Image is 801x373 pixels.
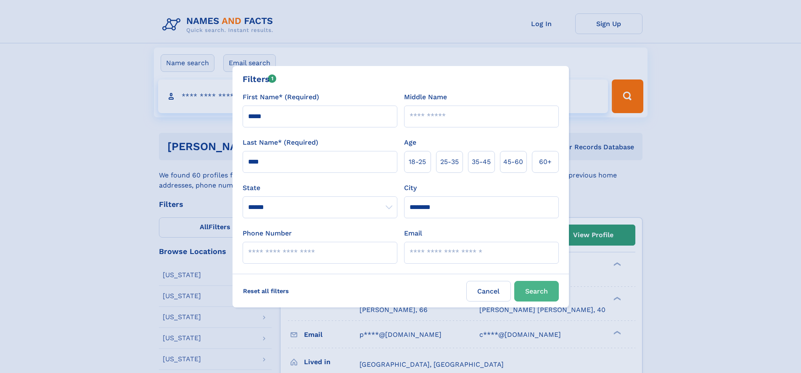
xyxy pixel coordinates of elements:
[243,183,397,193] label: State
[514,281,559,302] button: Search
[466,281,511,302] label: Cancel
[238,281,294,301] label: Reset all filters
[503,157,523,167] span: 45‑60
[539,157,552,167] span: 60+
[404,138,416,148] label: Age
[243,73,277,85] div: Filters
[243,92,319,102] label: First Name* (Required)
[440,157,459,167] span: 25‑35
[472,157,491,167] span: 35‑45
[404,183,417,193] label: City
[243,138,318,148] label: Last Name* (Required)
[404,92,447,102] label: Middle Name
[404,228,422,238] label: Email
[409,157,426,167] span: 18‑25
[243,228,292,238] label: Phone Number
